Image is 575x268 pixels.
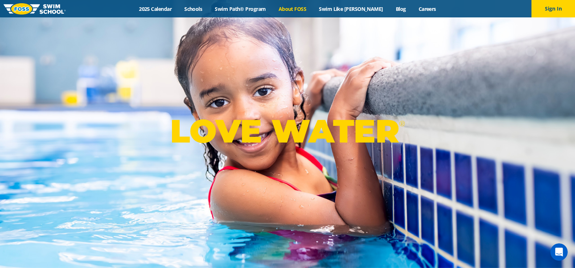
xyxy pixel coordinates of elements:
[209,5,272,12] a: Swim Path® Program
[399,119,405,128] sup: ®
[4,3,66,15] img: FOSS Swim School Logo
[133,5,178,12] a: 2025 Calendar
[550,243,568,261] iframe: Intercom live chat
[170,112,405,151] p: LOVE WATER
[313,5,390,12] a: Swim Like [PERSON_NAME]
[272,5,313,12] a: About FOSS
[389,5,412,12] a: Blog
[178,5,209,12] a: Schools
[412,5,442,12] a: Careers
